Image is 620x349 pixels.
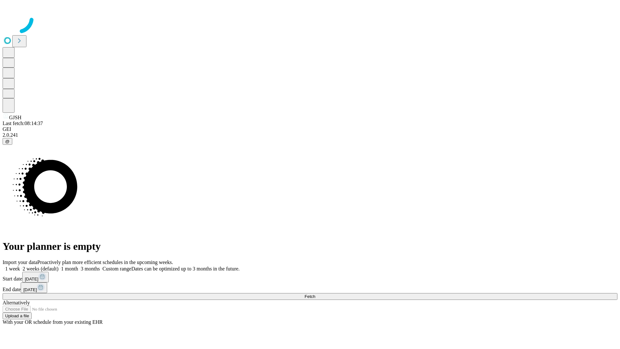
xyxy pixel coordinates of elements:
[3,312,32,319] button: Upload a file
[61,266,78,271] span: 1 month
[81,266,100,271] span: 3 months
[9,115,21,120] span: GJSH
[25,277,38,281] span: [DATE]
[3,132,617,138] div: 2.0.241
[3,282,617,293] div: End date
[102,266,131,271] span: Custom range
[3,138,12,145] button: @
[305,294,315,299] span: Fetch
[3,126,617,132] div: GEI
[21,282,47,293] button: [DATE]
[23,266,58,271] span: 2 weeks (default)
[3,293,617,300] button: Fetch
[3,272,617,282] div: Start date
[3,259,37,265] span: Import your data
[5,139,10,144] span: @
[131,266,240,271] span: Dates can be optimized up to 3 months in the future.
[5,266,20,271] span: 1 week
[22,272,49,282] button: [DATE]
[3,319,103,325] span: With your OR schedule from your existing EHR
[3,300,30,305] span: Alternatively
[37,259,173,265] span: Proactively plan more efficient schedules in the upcoming weeks.
[3,240,617,252] h1: Your planner is empty
[23,287,37,292] span: [DATE]
[3,121,43,126] span: Last fetch: 08:14:37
